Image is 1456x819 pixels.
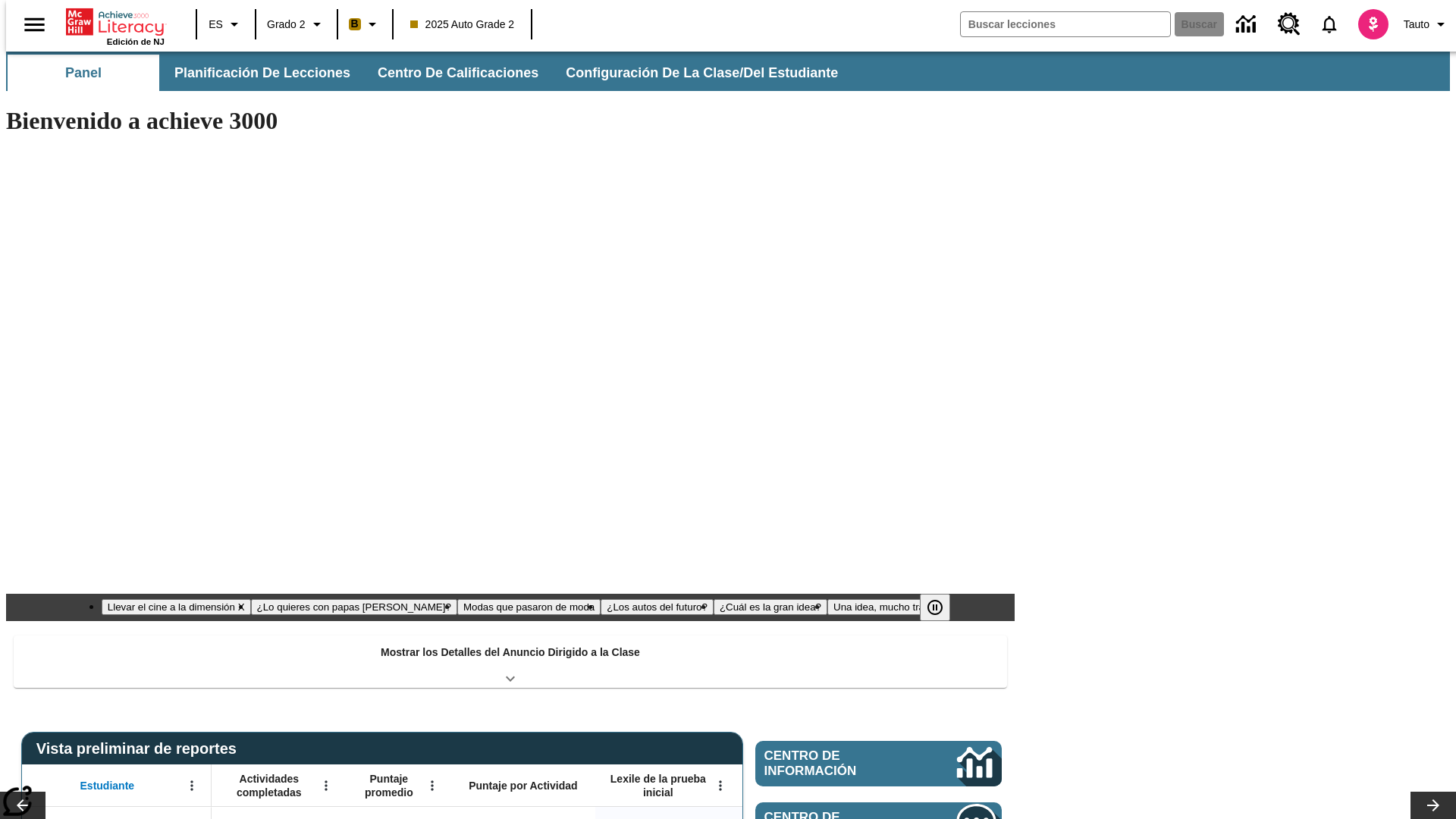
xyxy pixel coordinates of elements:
[8,55,159,91] button: Panel
[180,774,203,797] button: Abrir menú
[366,55,551,91] button: Centro de calificaciones
[1398,11,1456,38] button: Perfil/Configuración
[603,772,714,799] span: Lexile de la prueba inicial
[457,599,601,615] button: Diapositiva 3 Modas que pasaron de moda
[102,599,251,615] button: Diapositiva 1 Llevar el cine a la dimensión X
[6,55,852,91] div: Subbarra de navegación
[66,7,165,37] a: Portada
[353,772,425,799] span: Puntaje promedio
[66,5,165,46] div: Portada
[469,779,577,792] span: Puntaje por Actividad
[755,741,1002,786] a: Centro de información
[1358,9,1389,39] img: avatar image
[36,740,244,758] span: Vista preliminar de reportes
[251,599,457,615] button: Diapositiva 2 ¿Lo quieres con papas fritas?
[267,17,306,33] span: Grado 2
[162,55,362,91] button: Planificación de lecciones
[14,635,1007,688] div: Mostrar los Detalles del Anuncio Dirigido a la Clase
[764,748,906,779] span: Centro de información
[1349,5,1398,44] button: Escoja un nuevo avatar
[80,779,135,792] span: Estudiante
[421,774,444,797] button: Abrir menú
[343,11,388,38] button: Boost El color de la clase es anaranjado claro. Cambiar el color de la clase.
[1404,17,1429,33] span: Tauto
[1310,5,1349,44] a: Notificaciones
[381,645,640,661] p: Mostrar los Detalles del Anuncio Dirigido a la Clase
[351,14,359,33] span: B
[1227,4,1269,45] a: Centro de información
[601,599,714,615] button: Diapositiva 4 ¿Los autos del futuro?
[709,774,732,797] button: Abrir menú
[1269,4,1310,45] a: Centro de recursos, Se abrirá en una pestaña nueva.
[12,2,57,47] button: Abrir el menú lateral
[202,11,250,38] button: Lenguaje: ES, Selecciona un idioma
[410,17,515,33] span: 2025 Auto Grade 2
[1410,792,1456,819] button: Carrusel de lecciones, seguir
[554,55,850,91] button: Configuración de la clase/del estudiante
[315,774,337,797] button: Abrir menú
[209,17,223,33] span: ES
[714,599,827,615] button: Diapositiva 5 ¿Cuál es la gran idea?
[219,772,319,799] span: Actividades completadas
[961,12,1170,36] input: Buscar campo
[107,37,165,46] span: Edición de NJ
[6,107,1015,135] h1: Bienvenido a achieve 3000
[6,52,1450,91] div: Subbarra de navegación
[261,11,332,38] button: Grado: Grado 2, Elige un grado
[920,594,950,621] button: Pausar
[920,594,965,621] div: Pausar
[827,599,949,615] button: Diapositiva 6 Una idea, mucho trabajo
